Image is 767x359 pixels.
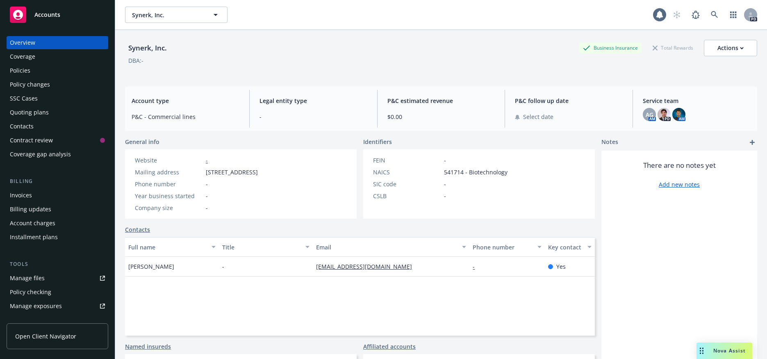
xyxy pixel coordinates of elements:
[10,148,71,161] div: Coverage gap analysis
[696,343,707,359] div: Drag to move
[725,7,742,23] a: Switch app
[646,110,653,119] span: AG
[259,96,367,105] span: Legal entity type
[387,96,495,105] span: P&C estimated revenue
[10,300,62,313] div: Manage exposures
[128,262,174,271] span: [PERSON_NAME]
[206,168,258,176] span: [STREET_ADDRESS]
[7,36,108,49] a: Overview
[444,168,508,176] span: 541714 - Biotechnology
[206,180,208,188] span: -
[747,137,757,147] a: add
[706,7,723,23] a: Search
[373,192,441,200] div: CSLB
[7,300,108,313] a: Manage exposures
[206,192,208,200] span: -
[125,237,219,257] button: Full name
[34,11,60,18] span: Accounts
[7,313,108,327] a: Manage certificates
[659,180,700,189] a: Add new notes
[15,332,76,341] span: Open Client Navigator
[128,243,207,252] div: Full name
[7,78,108,91] a: Policy changes
[222,243,300,252] div: Title
[206,156,208,164] a: -
[135,192,203,200] div: Year business started
[135,204,203,212] div: Company size
[7,106,108,119] a: Quoting plans
[444,192,446,200] span: -
[135,180,203,188] div: Phone number
[7,231,108,244] a: Installment plans
[7,286,108,299] a: Policy checking
[125,225,150,234] a: Contacts
[10,50,35,63] div: Coverage
[373,168,441,176] div: NAICS
[259,112,367,121] span: -
[548,243,583,252] div: Key contact
[469,237,544,257] button: Phone number
[10,313,64,327] div: Manage certificates
[316,263,419,270] a: [EMAIL_ADDRESS][DOMAIN_NAME]
[672,108,685,121] img: photo
[10,189,32,202] div: Invoices
[10,78,50,91] div: Policy changes
[10,286,51,299] div: Policy checking
[316,243,457,252] div: Email
[7,134,108,147] a: Contract review
[10,106,49,119] div: Quoting plans
[10,134,53,147] div: Contract review
[125,342,171,351] a: Named insureds
[10,120,34,133] div: Contacts
[7,260,108,268] div: Tools
[10,92,38,105] div: SSC Cases
[10,272,45,285] div: Manage files
[128,56,143,65] div: DBA: -
[219,237,313,257] button: Title
[523,112,553,121] span: Select date
[132,11,203,19] span: Synerk, Inc.
[717,40,744,56] div: Actions
[125,7,228,23] button: Synerk, Inc.
[601,137,618,147] span: Notes
[696,343,752,359] button: Nova Assist
[473,243,532,252] div: Phone number
[704,40,757,56] button: Actions
[10,64,30,77] div: Policies
[10,217,55,230] div: Account charges
[363,342,416,351] a: Affiliated accounts
[7,120,108,133] a: Contacts
[444,156,446,165] span: -
[125,137,159,146] span: General info
[7,203,108,216] a: Billing updates
[643,160,716,170] span: There are no notes yet
[643,96,751,105] span: Service team
[135,168,203,176] div: Mailing address
[222,262,224,271] span: -
[579,43,642,53] div: Business Insurance
[7,3,108,26] a: Accounts
[132,112,239,121] span: P&C - Commercial lines
[444,180,446,188] span: -
[387,112,495,121] span: $0.00
[7,64,108,77] a: Policies
[713,347,746,354] span: Nova Assist
[658,108,671,121] img: photo
[545,237,595,257] button: Key contact
[132,96,239,105] span: Account type
[649,43,697,53] div: Total Rewards
[373,180,441,188] div: SIC code
[669,7,685,23] a: Start snowing
[515,96,623,105] span: P&C follow up date
[687,7,704,23] a: Report a Bug
[473,263,481,270] a: -
[7,50,108,63] a: Coverage
[10,231,58,244] div: Installment plans
[125,43,170,53] div: Synerk, Inc.
[135,156,203,165] div: Website
[7,148,108,161] a: Coverage gap analysis
[373,156,441,165] div: FEIN
[7,177,108,185] div: Billing
[10,36,35,49] div: Overview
